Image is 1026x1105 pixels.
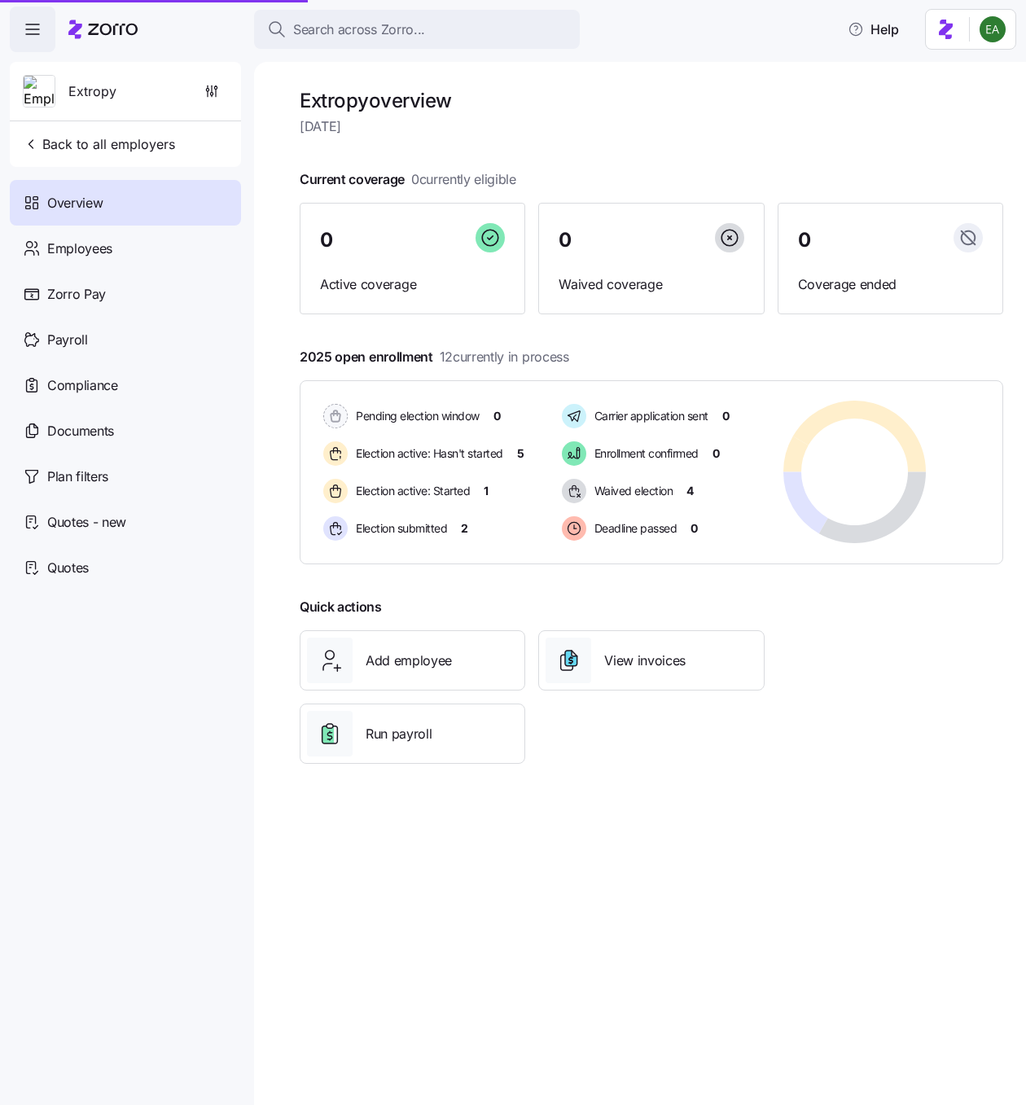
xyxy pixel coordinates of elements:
span: Active coverage [320,274,505,295]
span: Pending election window [351,408,480,424]
span: Zorro Pay [47,284,106,305]
a: Quotes [10,545,241,590]
a: Payroll [10,317,241,362]
span: Quotes - new [47,512,126,533]
span: Back to all employers [23,134,175,154]
span: 5 [517,445,524,462]
span: Coverage ended [798,274,983,295]
button: Search across Zorro... [254,10,580,49]
span: Run payroll [366,724,432,744]
span: Plan filters [47,467,108,487]
span: Quotes [47,558,89,578]
span: Quick actions [300,597,382,617]
span: Employees [47,239,112,259]
button: Help [835,13,912,46]
a: Zorro Pay [10,271,241,317]
span: Add employee [366,651,452,671]
span: 0 [559,230,572,250]
span: 0 [691,520,698,537]
span: 0 [722,408,730,424]
span: Waived coverage [559,274,743,295]
span: Election active: Hasn't started [351,445,503,462]
span: Waived election [590,483,673,499]
button: Back to all employers [16,128,182,160]
h1: Extropy overview [300,88,1003,113]
span: 12 currently in process [440,347,569,367]
span: Extropy [68,81,116,102]
span: Help [848,20,899,39]
span: 4 [686,483,694,499]
a: Plan filters [10,454,241,499]
a: Quotes - new [10,499,241,545]
span: 0 [798,230,811,250]
span: 1 [484,483,489,499]
span: Overview [47,193,103,213]
span: 0 [320,230,333,250]
span: 0 [493,408,501,424]
span: Enrollment confirmed [590,445,699,462]
span: Election active: Started [351,483,470,499]
img: 825f81ac18705407de6586dd0afd9873 [980,16,1006,42]
a: Compliance [10,362,241,408]
span: Deadline passed [590,520,677,537]
span: Compliance [47,375,118,396]
span: 2 [461,520,468,537]
span: Carrier application sent [590,408,708,424]
a: Overview [10,180,241,226]
img: Employer logo [24,76,55,108]
span: Election submitted [351,520,447,537]
span: Search across Zorro... [293,20,425,40]
span: Current coverage [300,169,516,190]
span: 0 currently eligible [411,169,516,190]
span: Documents [47,421,114,441]
span: 2025 open enrollment [300,347,569,367]
span: View invoices [604,651,686,671]
span: 0 [712,445,720,462]
span: [DATE] [300,116,1003,137]
span: Payroll [47,330,88,350]
a: Documents [10,408,241,454]
a: Employees [10,226,241,271]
